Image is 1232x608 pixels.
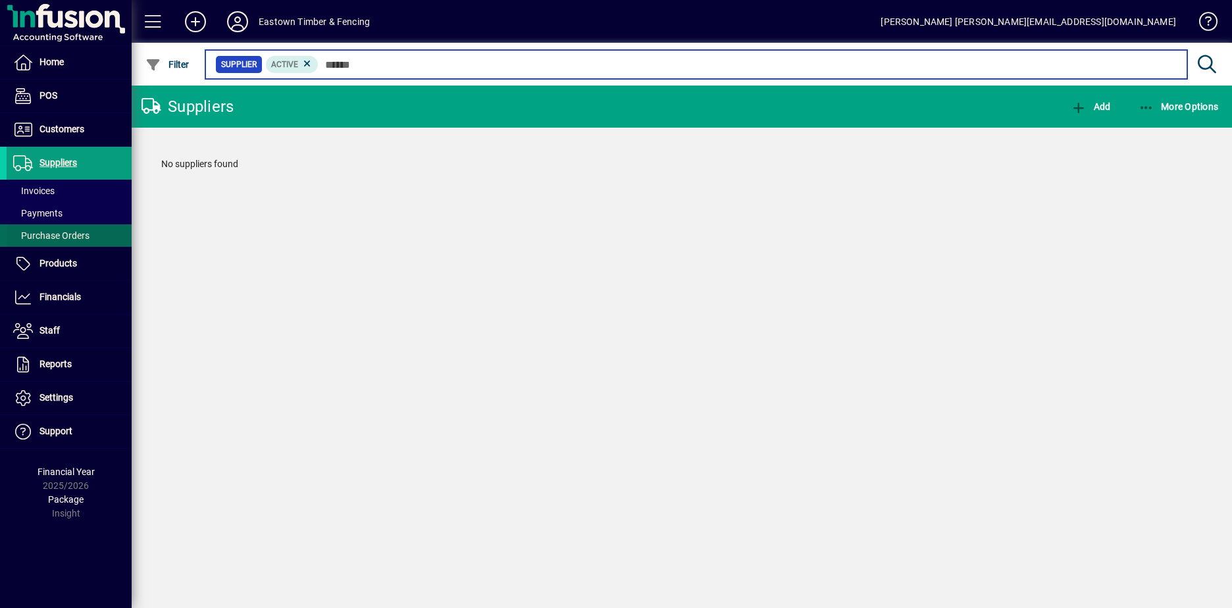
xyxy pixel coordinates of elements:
span: Purchase Orders [13,230,90,241]
div: [PERSON_NAME] [PERSON_NAME][EMAIL_ADDRESS][DOMAIN_NAME] [881,11,1176,32]
span: Financials [39,291,81,302]
div: No suppliers found [148,144,1216,184]
button: Profile [217,10,259,34]
span: Suppliers [39,157,77,168]
button: More Options [1135,95,1222,118]
span: Invoices [13,186,55,196]
a: Settings [7,382,132,415]
span: Reports [39,359,72,369]
span: Products [39,258,77,268]
span: Home [39,57,64,67]
a: Staff [7,315,132,347]
a: Financials [7,281,132,314]
span: More Options [1139,101,1219,112]
span: Staff [39,325,60,336]
a: Reports [7,348,132,381]
a: Payments [7,202,132,224]
span: POS [39,90,57,101]
button: Filter [142,53,193,76]
span: Active [271,60,298,69]
a: Knowledge Base [1189,3,1216,45]
div: Suppliers [141,96,234,117]
a: POS [7,80,132,113]
div: Eastown Timber & Fencing [259,11,370,32]
a: Invoices [7,180,132,202]
a: Customers [7,113,132,146]
a: Products [7,247,132,280]
mat-chip: Activation Status: Active [266,56,319,73]
a: Purchase Orders [7,224,132,247]
span: Add [1071,101,1110,112]
span: Financial Year [38,467,95,477]
span: Customers [39,124,84,134]
span: Support [39,426,72,436]
span: Payments [13,208,63,218]
button: Add [174,10,217,34]
span: Settings [39,392,73,403]
span: Filter [145,59,190,70]
a: Support [7,415,132,448]
span: Supplier [221,58,257,71]
span: Package [48,494,84,505]
a: Home [7,46,132,79]
button: Add [1067,95,1114,118]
